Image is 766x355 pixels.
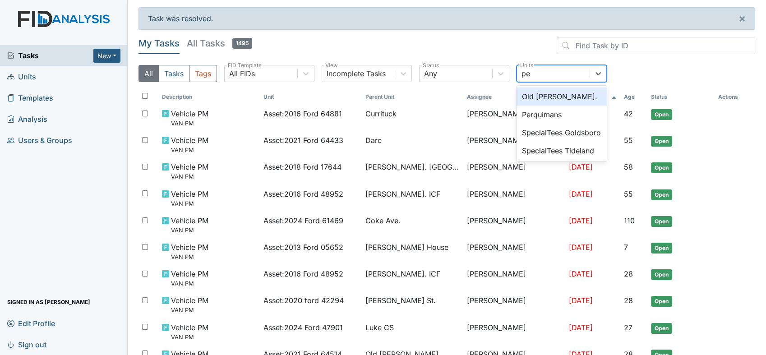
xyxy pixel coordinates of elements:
[463,158,565,184] td: [PERSON_NAME]
[138,65,217,82] div: Type filter
[138,65,159,82] button: All
[463,238,565,265] td: [PERSON_NAME]
[651,189,672,200] span: Open
[263,189,343,199] span: Asset : 2016 Ford 48952
[7,337,46,351] span: Sign out
[463,131,565,158] td: [PERSON_NAME]
[365,242,448,253] span: [PERSON_NAME] House
[171,215,208,235] span: Vehicle PM VAN PM
[651,109,672,120] span: Open
[569,296,593,305] span: [DATE]
[93,49,120,63] button: New
[463,318,565,345] td: [PERSON_NAME]
[624,162,633,171] span: 58
[171,333,208,341] small: VAN PM
[463,212,565,238] td: [PERSON_NAME]
[138,37,180,50] h5: My Tasks
[171,242,208,261] span: Vehicle PM VAN PM
[424,68,437,79] div: Any
[365,161,460,172] span: [PERSON_NAME]. [GEOGRAPHIC_DATA]
[171,119,208,128] small: VAN PM
[569,216,593,225] span: [DATE]
[651,296,672,307] span: Open
[7,112,47,126] span: Analysis
[263,161,341,172] span: Asset : 2018 Ford 17644
[7,134,72,148] span: Users & Groups
[229,68,255,79] div: All FIDs
[729,8,755,29] button: ×
[738,12,746,25] span: ×
[624,243,628,252] span: 7
[171,253,208,261] small: VAN PM
[463,105,565,131] td: [PERSON_NAME]
[7,295,90,309] span: Signed in as [PERSON_NAME]
[651,216,672,227] span: Open
[624,296,633,305] span: 28
[171,306,208,314] small: VAN PM
[365,295,436,306] span: [PERSON_NAME] St.
[624,269,633,278] span: 28
[171,279,208,288] small: VAN PM
[365,189,440,199] span: [PERSON_NAME]. ICF
[624,216,635,225] span: 110
[651,243,672,254] span: Open
[171,146,208,154] small: VAN PM
[142,93,148,99] input: Toggle All Rows Selected
[7,316,55,330] span: Edit Profile
[365,215,401,226] span: Coke Ave.
[171,268,208,288] span: Vehicle PM VAN PM
[624,109,633,118] span: 42
[651,162,672,173] span: Open
[517,124,607,142] div: SpecialTees Goldsboro
[171,135,208,154] span: Vehicle PM VAN PM
[463,89,565,105] th: Assignee
[557,37,755,54] input: Find Task by ID
[260,89,362,105] th: Toggle SortBy
[263,108,342,119] span: Asset : 2016 Ford 64881
[7,70,36,84] span: Units
[158,89,260,105] th: Toggle SortBy
[171,295,208,314] span: Vehicle PM VAN PM
[263,135,343,146] span: Asset : 2021 Ford 64433
[263,322,343,333] span: Asset : 2024 Ford 47901
[463,291,565,318] td: [PERSON_NAME]
[517,106,607,124] div: Perquimans
[647,89,715,105] th: Toggle SortBy
[463,185,565,212] td: [PERSON_NAME]
[263,215,343,226] span: Asset : 2024 Ford 61469
[651,269,672,280] span: Open
[171,189,208,208] span: Vehicle PM VAN PM
[171,226,208,235] small: VAN PM
[569,323,593,332] span: [DATE]
[138,7,755,30] div: Task was resolved.
[171,172,208,181] small: VAN PM
[651,323,672,334] span: Open
[569,243,593,252] span: [DATE]
[158,65,189,82] button: Tasks
[327,68,386,79] div: Incomplete Tasks
[620,89,647,105] th: Toggle SortBy
[517,142,607,160] div: SpecialTees Tideland
[263,268,343,279] span: Asset : 2016 Ford 48952
[517,88,607,106] div: Old [PERSON_NAME].
[715,89,755,105] th: Actions
[171,108,208,128] span: Vehicle PM VAN PM
[189,65,217,82] button: Tags
[365,268,440,279] span: [PERSON_NAME]. ICF
[171,161,208,181] span: Vehicle PM VAN PM
[263,242,343,253] span: Asset : 2013 Ford 05652
[624,323,632,332] span: 27
[569,189,593,198] span: [DATE]
[7,50,93,61] a: Tasks
[263,295,344,306] span: Asset : 2020 ford 42294
[624,189,633,198] span: 55
[365,322,394,333] span: Luke CS
[232,38,252,49] span: 1495
[365,108,397,119] span: Currituck
[624,136,633,145] span: 55
[362,89,464,105] th: Toggle SortBy
[171,199,208,208] small: VAN PM
[187,37,252,50] h5: All Tasks
[171,322,208,341] span: Vehicle PM VAN PM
